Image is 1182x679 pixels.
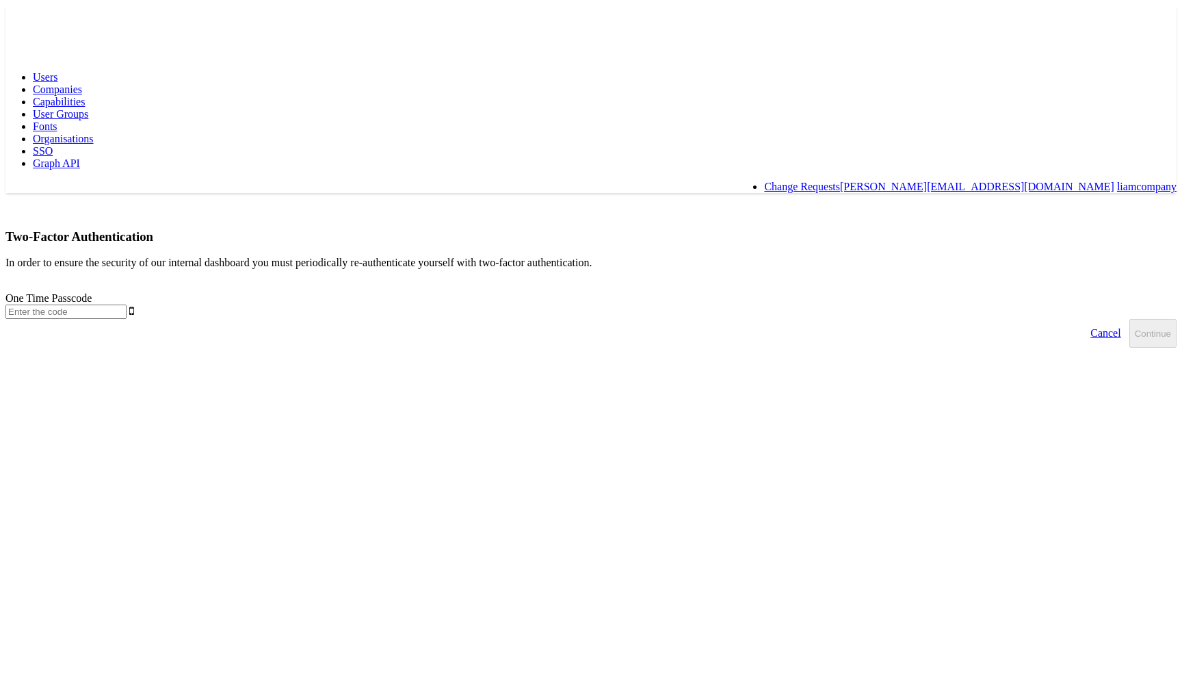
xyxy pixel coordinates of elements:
a: Users [33,71,57,83]
a: liamcompany [1117,181,1177,192]
a: Companies [33,84,82,95]
label: One Time Passcode [5,292,92,304]
a: Cancel [1082,319,1129,348]
a: Fonts [33,120,57,132]
button: Continue [1129,319,1177,348]
h3: Two-Factor Authentication [5,229,1177,244]
a: Change Requests [764,181,840,192]
input: Enter the code [5,305,127,319]
a: [PERSON_NAME][EMAIL_ADDRESS][DOMAIN_NAME] [840,181,1114,192]
a: Capabilities [33,96,85,107]
a: User Groups [33,108,88,120]
a: SSO [33,145,53,157]
a: Organisations [33,133,94,144]
a: Graph API [33,157,80,169]
p: In order to ensure the security of our internal dashboard you must periodically re-authenticate y... [5,257,1177,269]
